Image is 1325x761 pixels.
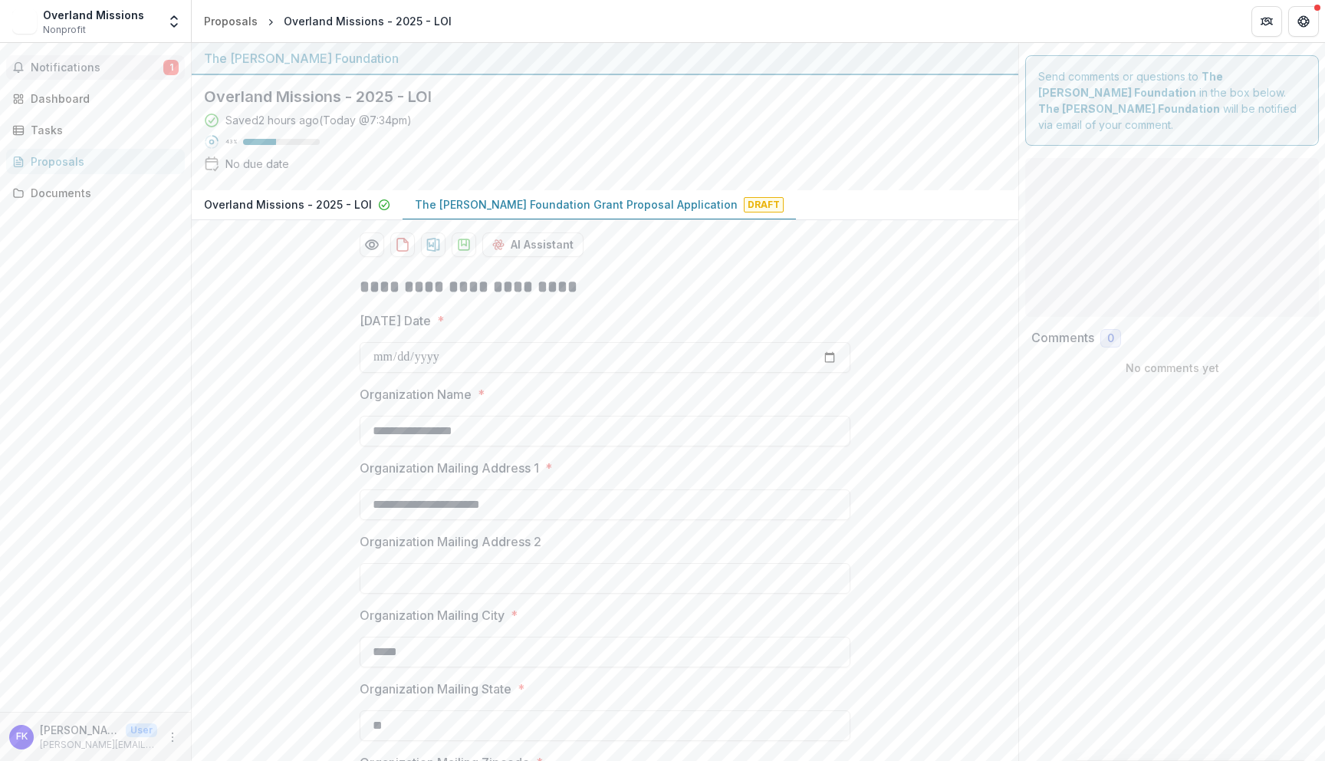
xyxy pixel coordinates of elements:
[31,91,173,107] div: Dashboard
[198,10,264,32] a: Proposals
[452,232,476,257] button: download-proposal
[40,722,120,738] p: [PERSON_NAME]
[1107,332,1114,345] span: 0
[360,680,511,698] p: Organization Mailing State
[31,153,173,170] div: Proposals
[6,180,185,206] a: Documents
[31,122,173,138] div: Tasks
[16,732,28,742] div: Fiona Killough
[6,117,185,143] a: Tasks
[1038,102,1220,115] strong: The [PERSON_NAME] Foundation
[204,13,258,29] div: Proposals
[31,185,173,201] div: Documents
[225,156,289,172] div: No due date
[390,232,415,257] button: download-proposal
[360,311,431,330] p: [DATE] Date
[421,232,446,257] button: download-proposal
[40,738,157,752] p: [PERSON_NAME][EMAIL_ADDRESS][DOMAIN_NAME]
[415,196,738,212] p: The [PERSON_NAME] Foundation Grant Proposal Application
[360,232,384,257] button: Preview 306e1652-4990-4d0a-8676-bc7228a45779-1.pdf
[1288,6,1319,37] button: Get Help
[360,459,539,477] p: Organization Mailing Address 1
[12,9,37,34] img: Overland Missions
[1025,55,1319,146] div: Send comments or questions to in the box below. will be notified via email of your comment.
[126,723,157,737] p: User
[360,385,472,404] p: Organization Name
[284,13,452,29] div: Overland Missions - 2025 - LOI
[1251,6,1282,37] button: Partners
[204,87,981,106] h2: Overland Missions - 2025 - LOI
[225,137,237,147] p: 43 %
[198,10,458,32] nav: breadcrumb
[163,6,185,37] button: Open entity switcher
[1031,360,1313,376] p: No comments yet
[6,86,185,111] a: Dashboard
[43,23,86,37] span: Nonprofit
[744,197,784,212] span: Draft
[360,606,505,624] p: Organization Mailing City
[360,532,541,551] p: Organization Mailing Address 2
[163,60,179,75] span: 1
[43,7,144,23] div: Overland Missions
[204,196,372,212] p: Overland Missions - 2025 - LOI
[6,55,185,80] button: Notifications1
[163,728,182,746] button: More
[225,112,412,128] div: Saved 2 hours ago ( Today @ 7:34pm )
[482,232,584,257] button: AI Assistant
[1031,331,1094,345] h2: Comments
[31,61,163,74] span: Notifications
[6,149,185,174] a: Proposals
[204,49,1006,68] div: The [PERSON_NAME] Foundation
